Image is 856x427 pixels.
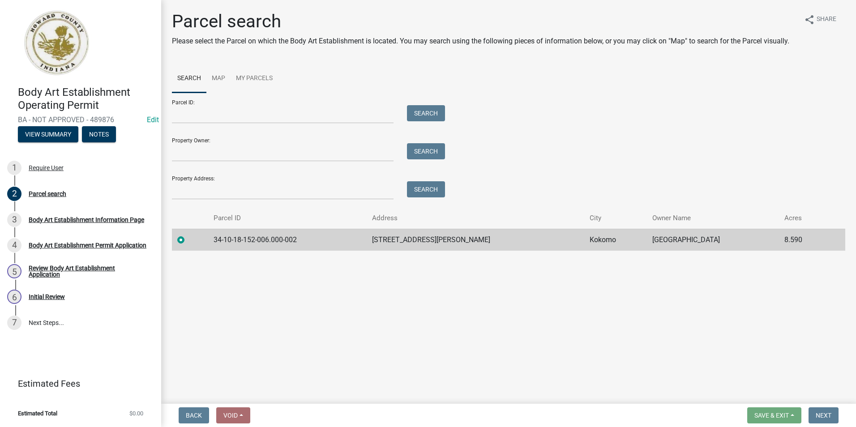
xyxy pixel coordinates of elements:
[407,105,445,121] button: Search
[172,64,206,93] a: Search
[779,208,827,229] th: Acres
[367,229,584,251] td: [STREET_ADDRESS][PERSON_NAME]
[647,229,779,251] td: [GEOGRAPHIC_DATA]
[647,208,779,229] th: Owner Name
[231,64,278,93] a: My Parcels
[779,229,827,251] td: 8.590
[804,14,815,25] i: share
[407,143,445,159] button: Search
[216,407,250,423] button: Void
[172,36,789,47] p: Please select the Parcel on which the Body Art Establishment is located. You may search using the...
[367,208,584,229] th: Address
[7,187,21,201] div: 2
[82,126,116,142] button: Notes
[18,86,154,112] h4: Body Art Establishment Operating Permit
[172,11,789,32] h1: Parcel search
[18,131,78,138] wm-modal-confirm: Summary
[223,412,238,419] span: Void
[7,161,21,175] div: 1
[7,316,21,330] div: 7
[179,407,209,423] button: Back
[584,229,647,251] td: Kokomo
[7,238,21,252] div: 4
[18,126,78,142] button: View Summary
[29,294,65,300] div: Initial Review
[584,208,647,229] th: City
[18,115,143,124] span: BA - NOT APPROVED - 489876
[29,165,64,171] div: Require User
[797,11,843,28] button: shareShare
[809,407,839,423] button: Next
[7,213,21,227] div: 3
[206,64,231,93] a: Map
[208,208,367,229] th: Parcel ID
[82,131,116,138] wm-modal-confirm: Notes
[754,412,789,419] span: Save & Exit
[7,264,21,278] div: 5
[18,9,94,77] img: Howard County, Indiana
[208,229,367,251] td: 34-10-18-152-006.000-002
[129,410,143,416] span: $0.00
[147,115,159,124] wm-modal-confirm: Edit Application Number
[817,14,836,25] span: Share
[29,217,144,223] div: Body Art Establishment Information Page
[816,412,831,419] span: Next
[7,290,21,304] div: 6
[18,410,57,416] span: Estimated Total
[147,115,159,124] a: Edit
[7,375,147,393] a: Estimated Fees
[186,412,202,419] span: Back
[407,181,445,197] button: Search
[747,407,801,423] button: Save & Exit
[29,191,66,197] div: Parcel search
[29,265,147,278] div: Review Body Art Establishment Application
[29,242,146,248] div: Body Art Establishment Permit Application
